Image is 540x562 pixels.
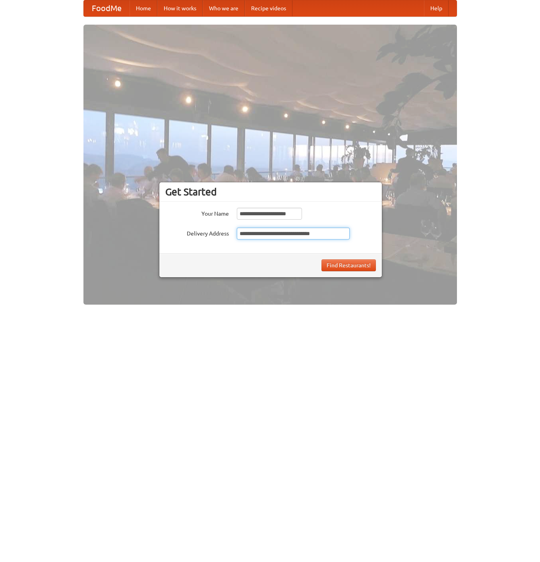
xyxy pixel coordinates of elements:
a: How it works [157,0,203,16]
label: Your Name [165,208,229,218]
label: Delivery Address [165,228,229,238]
h3: Get Started [165,186,376,198]
button: Find Restaurants! [321,259,376,271]
a: Home [130,0,157,16]
a: Recipe videos [245,0,292,16]
a: FoodMe [84,0,130,16]
a: Help [424,0,449,16]
a: Who we are [203,0,245,16]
